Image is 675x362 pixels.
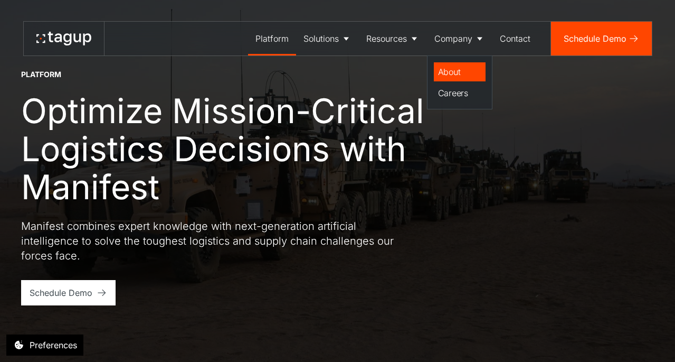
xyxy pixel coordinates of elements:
[438,66,481,78] div: About
[296,22,359,55] a: Solutions
[492,22,538,55] a: Contact
[21,219,401,263] p: Manifest combines expert knowledge with next-generation artificial intelligence to solve the toug...
[551,22,652,55] a: Schedule Demo
[366,32,407,45] div: Resources
[303,32,339,45] div: Solutions
[500,32,530,45] div: Contact
[21,92,464,206] h1: Optimize Mission-Critical Logistics Decisions with Manifest
[255,32,289,45] div: Platform
[427,55,492,109] nav: Company
[434,83,486,103] a: Careers
[30,339,77,351] div: Preferences
[248,22,296,55] a: Platform
[30,286,92,299] div: Schedule Demo
[434,32,472,45] div: Company
[427,22,492,55] a: Company
[359,22,427,55] a: Resources
[21,280,116,305] a: Schedule Demo
[21,69,61,80] div: Platform
[564,32,626,45] div: Schedule Demo
[434,62,486,81] a: About
[438,87,481,99] div: Careers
